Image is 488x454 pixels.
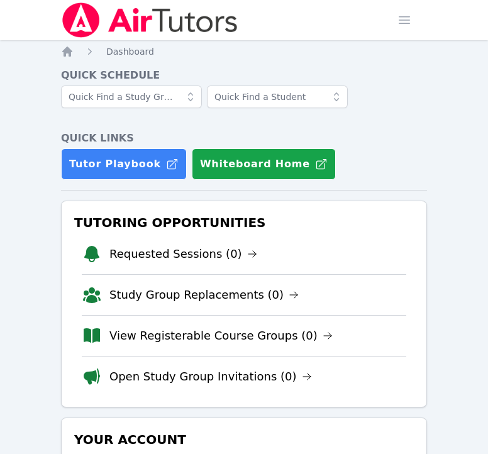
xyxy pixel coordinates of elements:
a: Dashboard [106,45,154,58]
button: Whiteboard Home [192,148,336,180]
a: Tutor Playbook [61,148,187,180]
img: Air Tutors [61,3,239,38]
input: Quick Find a Study Group [61,86,202,108]
span: Dashboard [106,47,154,57]
nav: Breadcrumb [61,45,427,58]
h3: Your Account [72,428,416,451]
a: Study Group Replacements (0) [109,286,299,304]
h4: Quick Schedule [61,68,427,83]
a: View Registerable Course Groups (0) [109,327,333,345]
h4: Quick Links [61,131,427,146]
input: Quick Find a Student [207,86,348,108]
a: Requested Sessions (0) [109,245,257,263]
a: Open Study Group Invitations (0) [109,368,312,385]
h3: Tutoring Opportunities [72,211,416,234]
